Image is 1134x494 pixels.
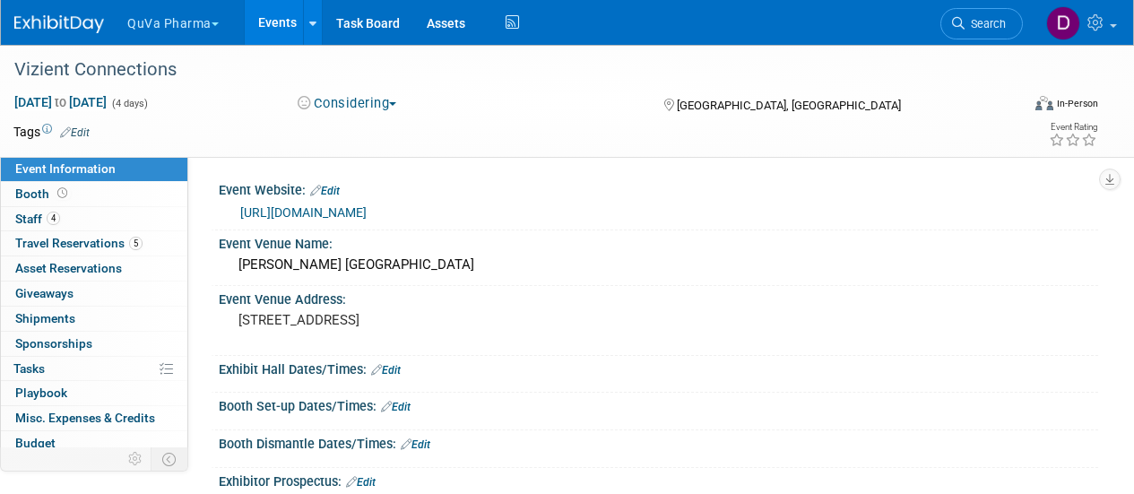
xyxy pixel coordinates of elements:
[1,381,187,405] a: Playbook
[15,411,155,425] span: Misc. Expenses & Credits
[52,95,69,109] span: to
[129,237,143,250] span: 5
[8,54,1006,86] div: Vizient Connections
[14,15,104,33] img: ExhibitDay
[1056,97,1098,110] div: In-Person
[219,468,1098,491] div: Exhibitor Prospectus:
[15,311,75,325] span: Shipments
[939,93,1098,120] div: Event Format
[1049,123,1097,132] div: Event Rating
[15,212,60,226] span: Staff
[15,436,56,450] span: Budget
[1046,6,1080,40] img: Danielle Mitchell
[291,94,403,113] button: Considering
[13,361,45,376] span: Tasks
[15,386,67,400] span: Playbook
[151,447,188,471] td: Toggle Event Tabs
[965,17,1006,30] span: Search
[219,286,1098,308] div: Event Venue Address:
[110,98,148,109] span: (4 days)
[47,212,60,225] span: 4
[381,401,411,413] a: Edit
[219,230,1098,253] div: Event Venue Name:
[401,438,430,451] a: Edit
[310,185,340,197] a: Edit
[219,177,1098,200] div: Event Website:
[120,447,151,471] td: Personalize Event Tab Strip
[240,205,367,220] a: [URL][DOMAIN_NAME]
[346,476,376,489] a: Edit
[238,312,566,328] pre: [STREET_ADDRESS]
[232,251,1085,279] div: [PERSON_NAME] [GEOGRAPHIC_DATA]
[219,356,1098,379] div: Exhibit Hall Dates/Times:
[13,123,90,141] td: Tags
[940,8,1023,39] a: Search
[677,99,901,112] span: [GEOGRAPHIC_DATA], [GEOGRAPHIC_DATA]
[15,336,92,351] span: Sponsorships
[371,364,401,377] a: Edit
[13,94,108,110] span: [DATE] [DATE]
[1,406,187,430] a: Misc. Expenses & Credits
[15,261,122,275] span: Asset Reservations
[219,393,1098,416] div: Booth Set-up Dates/Times:
[15,236,143,250] span: Travel Reservations
[1,157,187,181] a: Event Information
[1,207,187,231] a: Staff4
[1035,96,1053,110] img: Format-Inperson.png
[15,161,116,176] span: Event Information
[1,231,187,256] a: Travel Reservations5
[15,186,71,201] span: Booth
[1,307,187,331] a: Shipments
[219,430,1098,454] div: Booth Dismantle Dates/Times:
[1,357,187,381] a: Tasks
[60,126,90,139] a: Edit
[1,182,187,206] a: Booth
[1,282,187,306] a: Giveaways
[54,186,71,200] span: Booth not reserved yet
[1,332,187,356] a: Sponsorships
[15,286,74,300] span: Giveaways
[1,256,187,281] a: Asset Reservations
[1,431,187,455] a: Budget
